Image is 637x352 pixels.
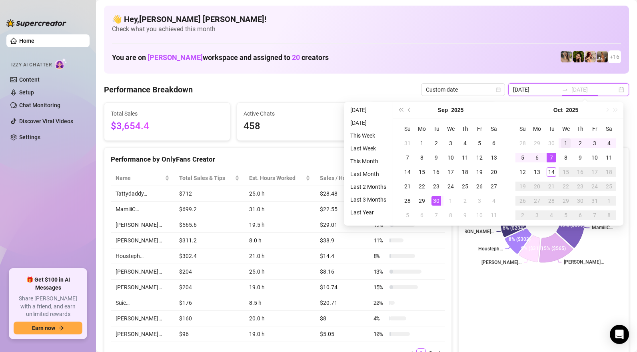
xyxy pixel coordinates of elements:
[347,118,389,128] li: [DATE]
[487,136,501,150] td: 2025-09-06
[544,165,559,179] td: 2025-10-14
[604,153,614,162] div: 11
[559,208,573,222] td: 2025-11-05
[429,150,443,165] td: 2025-09-09
[111,264,174,280] td: [PERSON_NAME]…
[373,283,386,292] span: 15 %
[472,150,487,165] td: 2025-09-12
[460,138,470,148] div: 4
[489,182,499,191] div: 27
[373,236,386,245] span: 11 %
[347,182,389,192] li: Last 2 Months
[487,194,501,208] td: 2025-10-04
[472,122,487,136] th: Fr
[532,210,542,220] div: 3
[561,182,571,191] div: 22
[417,196,427,206] div: 29
[403,210,412,220] div: 5
[19,89,34,96] a: Setup
[530,194,544,208] td: 2025-10-27
[602,194,616,208] td: 2025-11-01
[561,51,572,62] img: emilylou (@emilyylouu)
[458,194,472,208] td: 2025-10-02
[446,182,455,191] div: 24
[515,122,530,136] th: Su
[174,202,245,217] td: $699.2
[604,182,614,191] div: 25
[6,19,66,27] img: logo-BBDzfeDw.svg
[602,150,616,165] td: 2025-10-11
[111,202,174,217] td: MamiiiC…
[575,138,585,148] div: 2
[111,295,174,311] td: Suie…
[458,136,472,150] td: 2025-09-04
[544,179,559,194] td: 2025-10-21
[347,156,389,166] li: This Month
[55,58,67,70] img: AI Chatter
[11,61,52,69] span: Izzy AI Chatter
[400,150,415,165] td: 2025-09-07
[417,182,427,191] div: 22
[472,179,487,194] td: 2025-09-26
[443,179,458,194] td: 2025-09-24
[515,179,530,194] td: 2025-10-19
[561,138,571,148] div: 1
[417,153,427,162] div: 8
[590,210,599,220] div: 7
[315,264,369,280] td: $8.16
[559,179,573,194] td: 2025-10-22
[458,165,472,179] td: 2025-09-18
[532,153,542,162] div: 6
[446,153,455,162] div: 10
[431,196,441,206] div: 30
[602,179,616,194] td: 2025-10-25
[566,102,578,118] button: Choose a year
[458,150,472,165] td: 2025-09-11
[489,138,499,148] div: 6
[446,167,455,177] div: 17
[575,182,585,191] div: 23
[487,165,501,179] td: 2025-09-20
[403,182,412,191] div: 21
[515,208,530,222] td: 2025-11-02
[347,195,389,204] li: Last 3 Months
[429,165,443,179] td: 2025-09-16
[438,102,448,118] button: Choose a month
[431,210,441,220] div: 7
[429,136,443,150] td: 2025-09-02
[244,264,315,280] td: 25.0 h
[573,165,587,179] td: 2025-10-16
[315,217,369,233] td: $29.01
[530,136,544,150] td: 2025-09-29
[489,153,499,162] div: 13
[396,102,405,118] button: Last year (Control + left)
[431,167,441,177] div: 16
[347,169,389,179] li: Last Month
[415,136,429,150] td: 2025-09-01
[244,326,315,342] td: 19.0 h
[400,165,415,179] td: 2025-09-14
[244,119,356,134] span: 458
[559,194,573,208] td: 2025-10-29
[244,280,315,295] td: 19.0 h
[403,138,412,148] div: 31
[458,208,472,222] td: 2025-10-09
[19,134,40,140] a: Settings
[315,186,369,202] td: $28.48
[559,165,573,179] td: 2025-10-15
[104,84,193,95] h4: Performance Breakdown
[244,311,315,326] td: 20.0 h
[443,165,458,179] td: 2025-09-17
[429,194,443,208] td: 2025-09-30
[573,179,587,194] td: 2025-10-23
[429,122,443,136] th: Tu
[426,84,500,96] span: Custom date
[111,154,445,165] div: Performance by OnlyFans Creator
[417,138,427,148] div: 1
[575,210,585,220] div: 6
[530,122,544,136] th: Mo
[400,179,415,194] td: 2025-09-21
[561,167,571,177] div: 15
[14,276,82,292] span: 🎁 Get $100 in AI Messages
[571,85,617,94] input: End date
